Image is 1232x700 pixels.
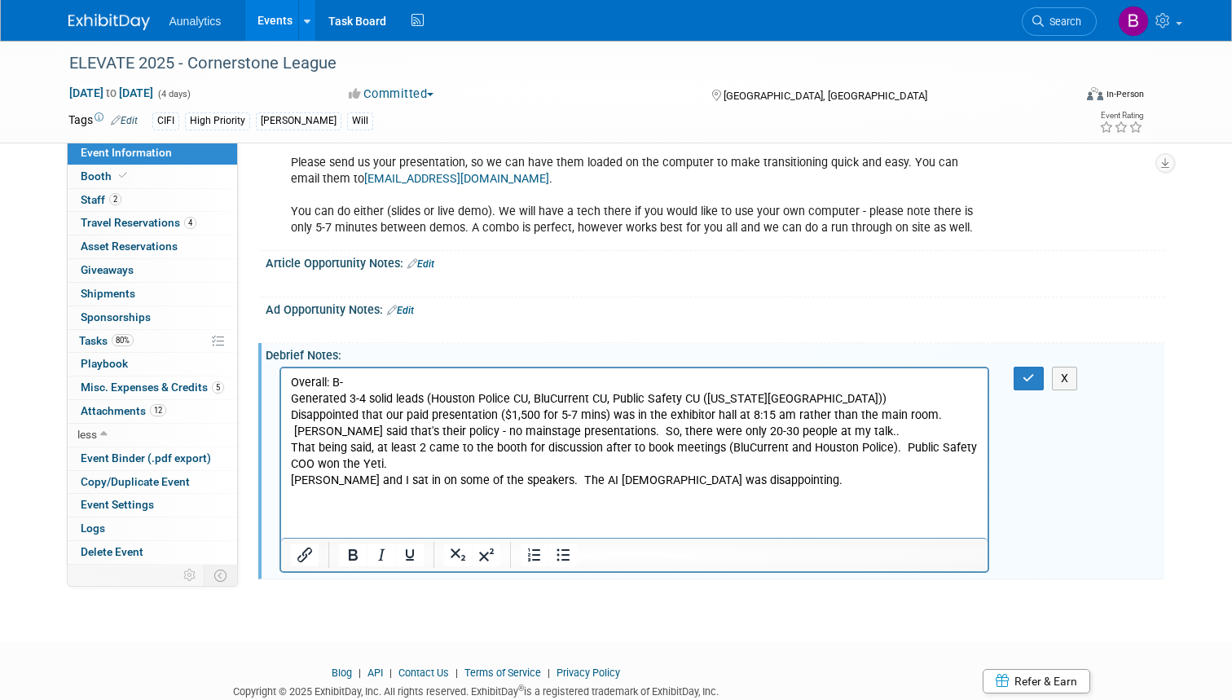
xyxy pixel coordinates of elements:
span: 80% [112,334,134,346]
span: Copy/Duplicate Event [81,475,190,488]
img: Bobby Taylor [1118,6,1149,37]
td: Personalize Event Tab Strip [176,565,205,586]
i: Booth reservation complete [119,171,127,180]
span: to [103,86,119,99]
span: Booth [81,169,130,183]
span: Staff [81,193,121,206]
span: Misc. Expenses & Credits [81,381,224,394]
div: Article Opportunity Notes: [266,251,1164,272]
button: Bold [339,544,367,566]
span: | [385,667,396,679]
button: Insert/edit link [291,544,319,566]
div: [PERSON_NAME] [256,112,341,130]
span: Event Information [81,146,172,159]
span: (4 days) [156,89,191,99]
span: Shipments [81,287,135,300]
a: Sponsorships [68,306,237,329]
a: Tasks80% [68,330,237,353]
sup: ® [518,684,524,693]
a: Contact Us [398,667,449,679]
div: Event Rating [1099,112,1143,120]
td: Tags [68,112,138,130]
button: Committed [343,86,440,103]
a: Event Settings [68,494,237,517]
img: ExhibitDay [68,14,150,30]
a: less [68,424,237,447]
span: Aunalytics [169,15,222,28]
img: Format-Inperson.png [1087,87,1103,100]
a: Logs [68,517,237,540]
a: Search [1022,7,1097,36]
a: Travel Reservations4 [68,212,237,235]
a: Booth [68,165,237,188]
span: Event Binder (.pdf export) [81,451,211,464]
a: Event Information [68,142,237,165]
a: API [367,667,383,679]
a: Giveaways [68,259,237,282]
button: Numbered list [521,544,548,566]
button: Italic [367,544,395,566]
span: Delete Event [81,545,143,558]
span: Giveaways [81,263,134,276]
a: Shipments [68,283,237,306]
a: Copy/Duplicate Event [68,471,237,494]
a: [EMAIL_ADDRESS][DOMAIN_NAME] [364,172,549,186]
span: | [354,667,365,679]
a: Staff2 [68,189,237,212]
span: Travel Reservations [81,216,196,229]
div: Copyright © 2025 ExhibitDay, Inc. All rights reserved. ExhibitDay is a registered trademark of Ex... [68,680,884,699]
div: Will [347,112,373,130]
a: Playbook [68,353,237,376]
span: [GEOGRAPHIC_DATA], [GEOGRAPHIC_DATA] [724,90,927,102]
span: less [77,428,97,441]
button: Underline [396,544,424,566]
span: Asset Reservations [81,240,178,253]
div: CIFI [152,112,179,130]
span: Search [1044,15,1081,28]
div: High Priority [185,112,250,130]
span: 2 [109,193,121,205]
a: Misc. Expenses & Credits5 [68,376,237,399]
a: Edit [387,305,414,316]
span: | [543,667,554,679]
span: Sponsorships [81,310,151,324]
div: ELEVATE 2025 - Cornerstone League [64,49,1053,78]
iframe: Rich Text Area [281,368,988,538]
a: Edit [111,115,138,126]
a: Refer & Earn [983,669,1090,693]
a: Terms of Service [464,667,541,679]
span: [DATE] [DATE] [68,86,154,100]
span: | [451,667,462,679]
a: Asset Reservations [68,236,237,258]
span: Attachments [81,404,166,417]
a: Blog [332,667,352,679]
span: 5 [212,381,224,394]
span: Logs [81,522,105,535]
a: Privacy Policy [557,667,620,679]
div: In-Person [1106,88,1144,100]
span: Event Settings [81,498,154,511]
span: Playbook [81,357,128,370]
span: Tasks [79,334,134,347]
a: Attachments12 [68,400,237,423]
button: X [1052,367,1078,390]
div: Debrief Notes: [266,343,1164,363]
a: Delete Event [68,541,237,564]
div: Ad Opportunity Notes: [266,297,1164,319]
td: Toggle Event Tabs [204,565,237,586]
a: Event Binder (.pdf export) [68,447,237,470]
div: Event Format [985,85,1144,109]
button: Superscript [473,544,500,566]
button: Subscript [444,544,472,566]
a: Edit [407,258,434,270]
span: 4 [184,217,196,229]
span: 12 [150,404,166,416]
button: Bullet list [549,544,577,566]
